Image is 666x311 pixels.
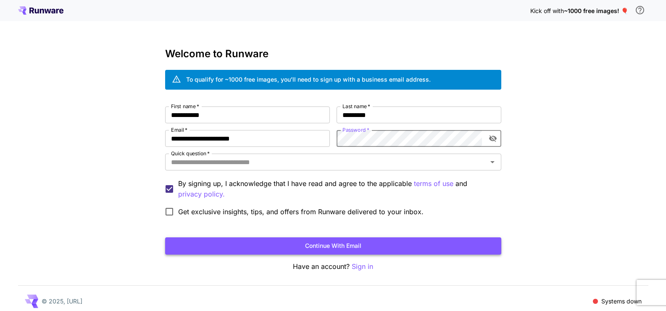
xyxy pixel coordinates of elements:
[171,126,187,133] label: Email
[601,297,642,306] p: Systems down
[178,189,225,199] p: privacy policy.
[414,178,453,189] p: terms of use
[530,7,564,14] span: Kick off with
[564,7,628,14] span: ~1000 free images! 🎈
[487,156,498,168] button: Open
[178,189,225,199] button: By signing up, I acknowledge that I have read and agree to the applicable terms of use and
[342,126,369,133] label: Password
[178,207,424,217] span: Get exclusive insights, tips, and offers from Runware delivered to your inbox.
[352,261,373,272] button: Sign in
[171,103,199,110] label: First name
[165,48,501,60] h3: Welcome to Runware
[414,178,453,189] button: By signing up, I acknowledge that I have read and agree to the applicable and privacy policy.
[165,261,501,272] p: Have an account?
[165,237,501,255] button: Continue with email
[42,297,82,306] p: © 2025, [URL]
[632,2,648,19] button: In order to qualify for free credit, you need to sign up with a business email address and click ...
[342,103,370,110] label: Last name
[178,178,495,199] p: By signing up, I acknowledge that I have read and agree to the applicable and
[485,131,500,146] button: toggle password visibility
[171,150,210,157] label: Quick question
[186,75,431,84] div: To qualify for ~1000 free images, you’ll need to sign up with a business email address.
